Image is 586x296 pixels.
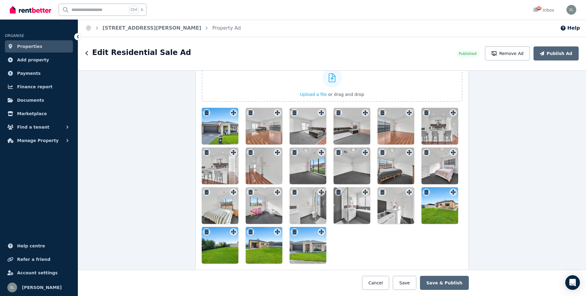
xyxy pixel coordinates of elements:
[212,25,241,31] a: Property Ad
[393,276,416,290] button: Save
[5,108,73,120] a: Marketplace
[5,67,73,79] a: Payments
[565,275,580,290] div: Open Intercom Messenger
[10,5,51,14] img: RentBetter
[17,110,47,117] span: Marketplace
[5,134,73,147] button: Manage Property
[533,7,554,13] div: Inbox
[17,70,41,77] span: Payments
[534,46,579,60] button: Publish Ad
[328,92,364,97] span: or drag and drop
[17,43,42,50] span: Properties
[17,137,59,144] span: Manage Property
[566,5,576,15] img: Sunny Lu
[7,283,17,292] img: Sunny Lu
[5,253,73,265] a: Refer a friend
[560,24,580,32] button: Help
[17,242,45,250] span: Help centre
[5,81,73,93] a: Finance report
[17,56,49,64] span: Add property
[22,284,62,291] span: [PERSON_NAME]
[5,94,73,106] a: Documents
[537,6,541,10] span: 48
[5,121,73,133] button: Find a tenant
[141,7,143,12] span: k
[5,34,24,38] span: ORGANISE
[103,25,201,31] a: [STREET_ADDRESS][PERSON_NAME]
[362,276,389,290] button: Cancel
[300,92,327,97] span: Upload a file
[17,256,50,263] span: Refer a friend
[420,276,469,290] button: Save & Publish
[92,48,191,57] h1: Edit Residential Sale Ad
[17,83,52,90] span: Finance report
[78,20,248,37] nav: Breadcrumb
[459,51,476,56] span: Published
[5,240,73,252] a: Help centre
[485,46,530,60] button: Remove Ad
[17,123,49,131] span: Find a tenant
[300,91,364,97] button: Upload a file or drag and drop
[5,54,73,66] a: Add property
[5,267,73,279] a: Account settings
[17,97,44,104] span: Documents
[17,269,58,276] span: Account settings
[5,40,73,53] a: Properties
[129,6,139,14] span: Ctrl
